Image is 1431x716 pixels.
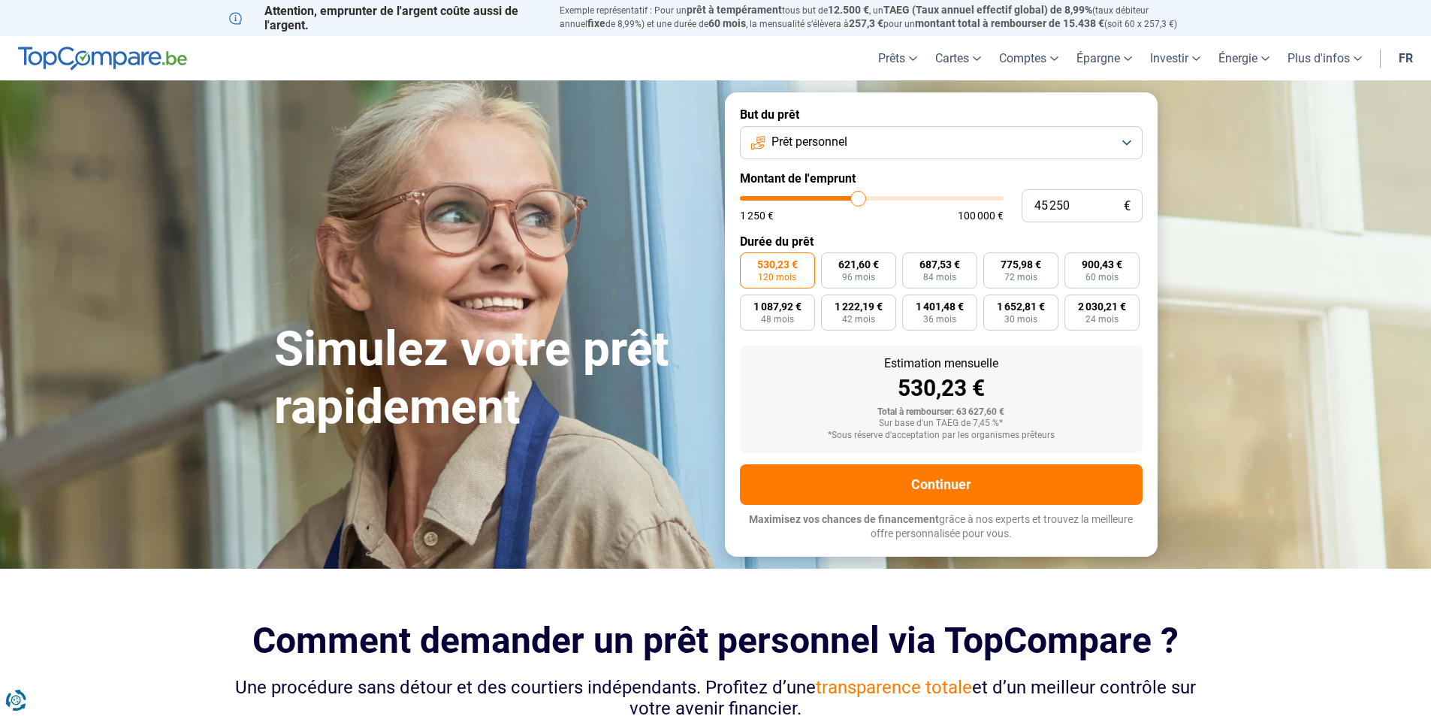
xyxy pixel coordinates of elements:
span: 1 222,19 € [835,301,883,312]
div: 530,23 € [752,377,1131,400]
span: 2 030,21 € [1078,301,1126,312]
a: Énergie [1209,36,1279,80]
span: montant total à rembourser de 15.438 € [915,17,1104,29]
a: Investir [1141,36,1209,80]
span: 1 652,81 € [997,301,1045,312]
a: Cartes [926,36,990,80]
a: Prêts [869,36,926,80]
span: 1 250 € [740,210,774,221]
span: € [1124,200,1131,213]
span: 687,53 € [919,259,960,270]
button: Prêt personnel [740,126,1143,159]
span: 60 mois [708,17,746,29]
h2: Comment demander un prêt personnel via TopCompare ? [229,620,1203,661]
span: fixe [587,17,605,29]
div: Estimation mensuelle [752,358,1131,370]
a: Comptes [990,36,1067,80]
span: 60 mois [1085,273,1119,282]
div: Sur base d'un TAEG de 7,45 %* [752,418,1131,429]
p: Exemple représentatif : Pour un tous but de , un (taux débiteur annuel de 8,99%) et une durée de ... [560,4,1203,31]
span: transparence totale [816,677,972,698]
span: 12.500 € [828,4,869,16]
div: Total à rembourser: 63 627,60 € [752,407,1131,418]
span: prêt à tempérament [687,4,782,16]
h1: Simulez votre prêt rapidement [274,321,707,437]
div: *Sous réserve d'acceptation par les organismes prêteurs [752,431,1131,441]
label: But du prêt [740,107,1143,122]
p: Attention, emprunter de l'argent coûte aussi de l'argent. [229,4,542,32]
a: Épargne [1067,36,1141,80]
a: fr [1390,36,1422,80]
button: Continuer [740,464,1143,505]
span: 1 087,92 € [753,301,802,312]
a: Plus d'infos [1279,36,1371,80]
span: 900,43 € [1082,259,1122,270]
span: 42 mois [842,315,875,324]
span: 530,23 € [757,259,798,270]
span: 1 401,48 € [916,301,964,312]
p: grâce à nos experts et trouvez la meilleure offre personnalisée pour vous. [740,512,1143,542]
span: 96 mois [842,273,875,282]
span: Maximisez vos chances de financement [749,513,939,525]
span: 100 000 € [958,210,1004,221]
span: 775,98 € [1001,259,1041,270]
span: 84 mois [923,273,956,282]
label: Durée du prêt [740,234,1143,249]
span: TAEG (Taux annuel effectif global) de 8,99% [883,4,1092,16]
img: TopCompare [18,47,187,71]
label: Montant de l'emprunt [740,171,1143,186]
span: Prêt personnel [771,134,847,150]
span: 72 mois [1004,273,1037,282]
span: 48 mois [761,315,794,324]
span: 30 mois [1004,315,1037,324]
span: 621,60 € [838,259,879,270]
span: 24 mois [1085,315,1119,324]
span: 257,3 € [849,17,883,29]
span: 120 mois [758,273,796,282]
span: 36 mois [923,315,956,324]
